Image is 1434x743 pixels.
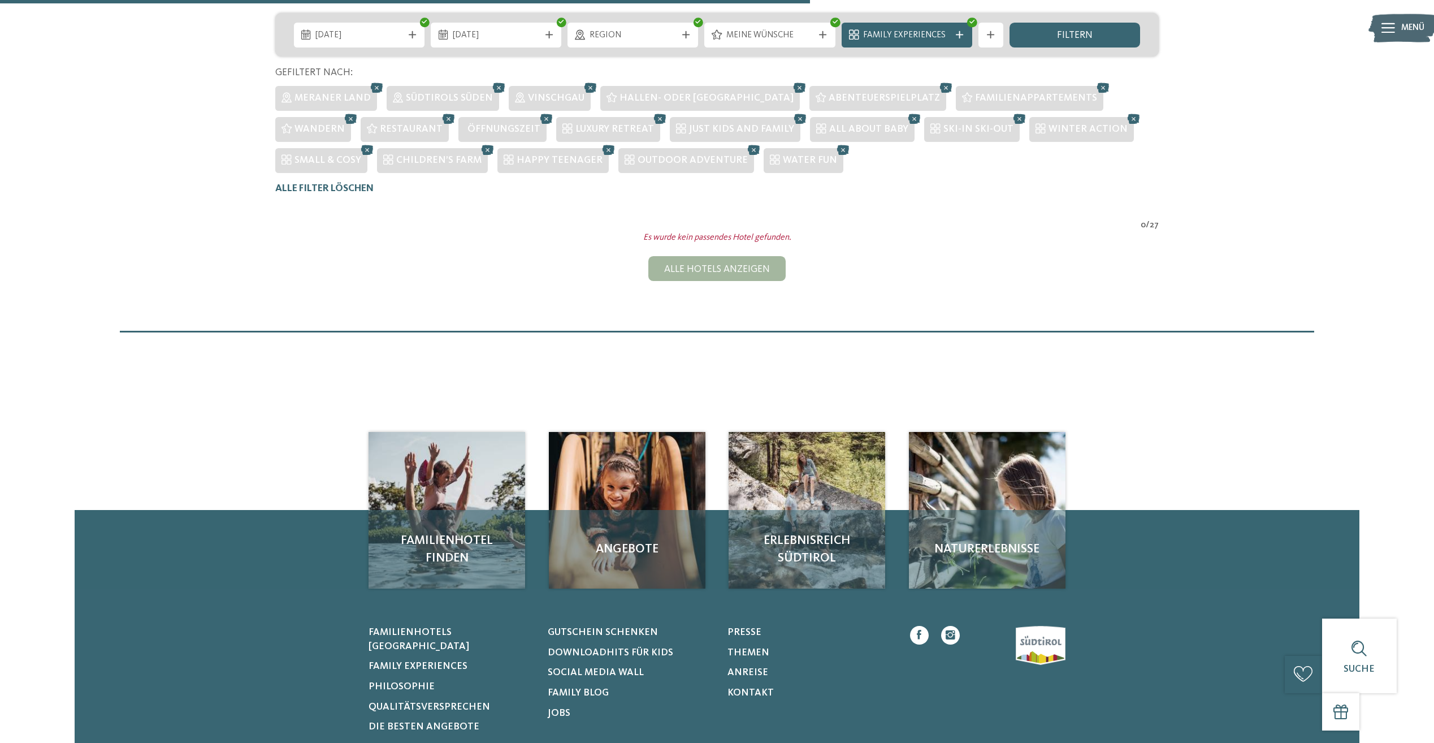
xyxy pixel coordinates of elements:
a: Familienhotels gesucht? Hier findet ihr die besten! Erlebnisreich Südtirol [729,432,885,589]
span: HAPPY TEENAGER [517,155,603,165]
span: Südtirols Süden [406,93,493,103]
a: Social Media Wall [548,666,712,680]
span: WATER FUN [783,155,837,165]
div: Alle Hotels anzeigen [648,256,785,281]
span: Suche [1344,664,1375,674]
a: Gutschein schenken [548,626,712,640]
span: Angebote [561,541,693,558]
img: Familienhotels gesucht? Hier findet ihr die besten! [909,432,1065,589]
span: 0 [1141,219,1146,232]
img: Familienhotels gesucht? Hier findet ihr die besten! [369,432,525,589]
span: Wandern [294,124,345,134]
img: Familienhotels gesucht? Hier findet ihr die besten! [729,432,885,589]
span: Family Experiences [863,29,950,42]
span: Gutschein schenken [548,628,658,637]
span: Öffnungszeit [467,124,540,134]
span: Social Media Wall [548,668,644,677]
span: JUST KIDS AND FAMILY [689,124,794,134]
span: filtern [1057,31,1093,41]
span: Die besten Angebote [369,722,479,732]
div: Es wurde kein passendes Hotel gefunden. [266,232,1168,244]
a: Kontakt [727,686,891,701]
span: OUTDOOR ADVENTURE [638,155,748,165]
span: Alle Filter löschen [275,184,374,193]
span: Philosophie [369,682,435,692]
a: Familienhotels gesucht? Hier findet ihr die besten! Familienhotel finden [369,432,525,589]
span: Anreise [727,668,768,677]
span: / [1146,219,1150,232]
a: Qualitätsversprechen [369,701,532,715]
a: Familienhotels gesucht? Hier findet ihr die besten! Angebote [549,432,705,589]
span: WINTER ACTION [1049,124,1128,134]
span: Restaurant [380,124,443,134]
span: [DATE] [453,29,540,42]
span: SKI-IN SKI-OUT [943,124,1013,134]
span: Themen [727,648,769,658]
span: Family Blog [548,688,609,698]
span: SMALL & COSY [294,155,361,165]
span: ALL ABOUT BABY [829,124,908,134]
a: Familienhotels gesucht? Hier findet ihr die besten! Naturerlebnisse [909,432,1065,589]
span: Downloadhits für Kids [548,648,673,658]
span: Familienhotels [GEOGRAPHIC_DATA] [369,628,469,651]
a: Family Experiences [369,660,532,674]
a: Philosophie [369,680,532,694]
span: Abenteuerspielplatz [829,93,940,103]
span: Presse [727,628,761,637]
span: Meraner Land [294,93,371,103]
span: Hallen- oder [GEOGRAPHIC_DATA] [619,93,794,103]
a: Die besten Angebote [369,720,532,735]
span: Meine Wünsche [726,29,813,42]
span: Familienhotel finden [381,532,513,567]
a: Downloadhits für Kids [548,646,712,660]
span: Gefiltert nach: [275,68,353,77]
span: Erlebnisreich Südtirol [741,532,873,567]
span: Kontakt [727,688,774,698]
span: Vinschgau [528,93,584,103]
a: Presse [727,626,891,640]
a: Anreise [727,666,891,680]
a: Themen [727,646,891,660]
a: Family Blog [548,686,712,701]
a: Jobs [548,707,712,721]
span: CHILDREN’S FARM [396,155,482,165]
img: Familienhotels gesucht? Hier findet ihr die besten! [549,432,705,589]
span: Region [590,29,677,42]
a: Familienhotels [GEOGRAPHIC_DATA] [369,626,532,654]
span: Jobs [548,709,570,718]
span: Familienappartements [975,93,1097,103]
span: 27 [1150,219,1159,232]
span: [DATE] [315,29,402,42]
span: LUXURY RETREAT [575,124,654,134]
span: Family Experiences [369,662,467,671]
span: Naturerlebnisse [921,541,1053,558]
span: Qualitätsversprechen [369,702,490,712]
